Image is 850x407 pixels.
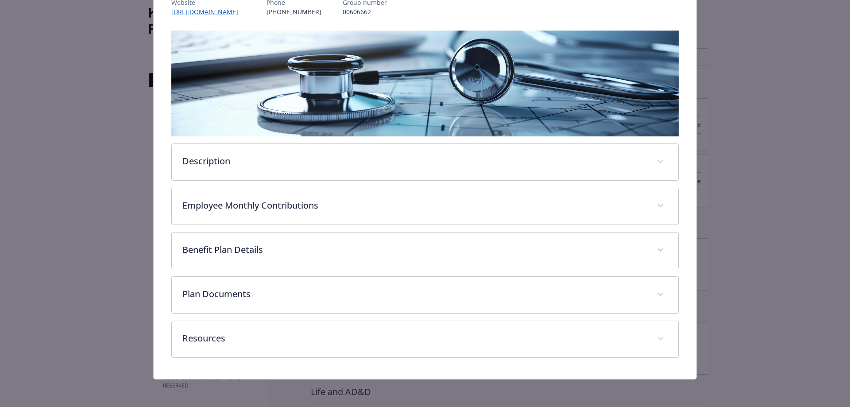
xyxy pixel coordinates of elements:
div: Description [172,144,679,180]
img: banner [171,31,679,136]
p: Description [182,155,647,168]
a: [URL][DOMAIN_NAME] [171,8,245,16]
p: Benefit Plan Details [182,243,647,256]
p: [PHONE_NUMBER] [267,7,321,16]
div: Employee Monthly Contributions [172,188,679,225]
p: Resources [182,332,647,345]
p: 00606662 [343,7,387,16]
div: Resources [172,321,679,357]
div: Plan Documents [172,277,679,313]
p: Plan Documents [182,287,647,301]
div: Benefit Plan Details [172,233,679,269]
p: Employee Monthly Contributions [182,199,647,212]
